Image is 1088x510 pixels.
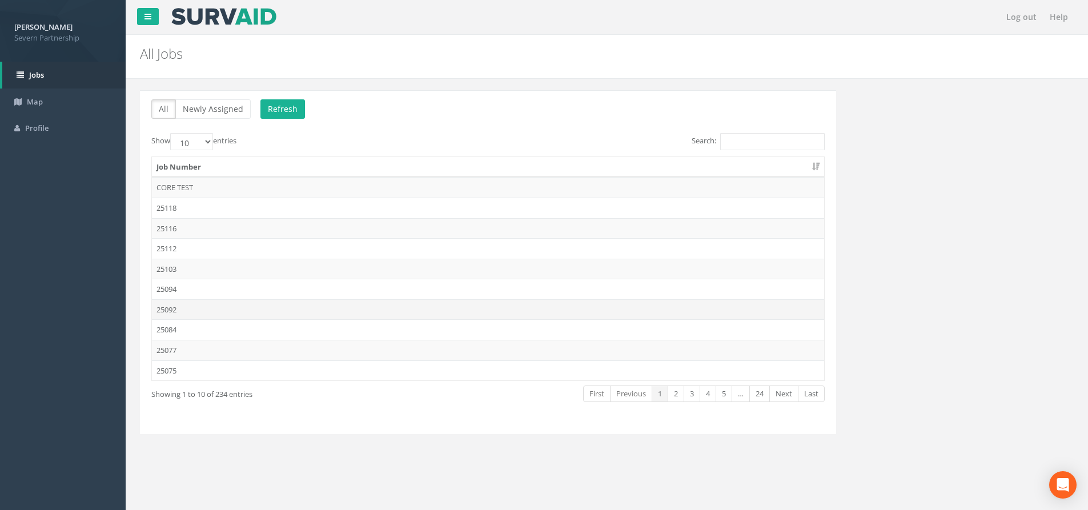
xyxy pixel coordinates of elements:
div: Showing 1 to 10 of 234 entries [151,384,422,400]
button: Newly Assigned [175,99,251,119]
input: Search: [720,133,825,150]
a: 1 [652,385,668,402]
a: 24 [749,385,770,402]
td: 25092 [152,299,824,320]
a: First [583,385,611,402]
a: 4 [700,385,716,402]
a: Last [798,385,825,402]
td: 25077 [152,340,824,360]
a: 5 [716,385,732,402]
button: Refresh [260,99,305,119]
td: 25094 [152,279,824,299]
strong: [PERSON_NAME] [14,22,73,32]
td: 25075 [152,360,824,381]
a: Jobs [2,62,126,89]
a: 3 [684,385,700,402]
a: [PERSON_NAME] Severn Partnership [14,19,111,43]
h2: All Jobs [140,46,916,61]
span: Jobs [29,70,44,80]
td: 25116 [152,218,824,239]
span: Profile [25,123,49,133]
a: 2 [668,385,684,402]
td: CORE TEST [152,177,824,198]
span: Severn Partnership [14,33,111,43]
label: Search: [692,133,825,150]
td: 25118 [152,198,824,218]
div: Open Intercom Messenger [1049,471,1077,499]
td: 25112 [152,238,824,259]
button: All [151,99,176,119]
th: Job Number: activate to sort column ascending [152,157,824,178]
label: Show entries [151,133,236,150]
select: Showentries [170,133,213,150]
a: … [732,385,750,402]
a: Next [769,385,798,402]
span: Map [27,97,43,107]
a: Previous [610,385,652,402]
td: 25103 [152,259,824,279]
td: 25084 [152,319,824,340]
